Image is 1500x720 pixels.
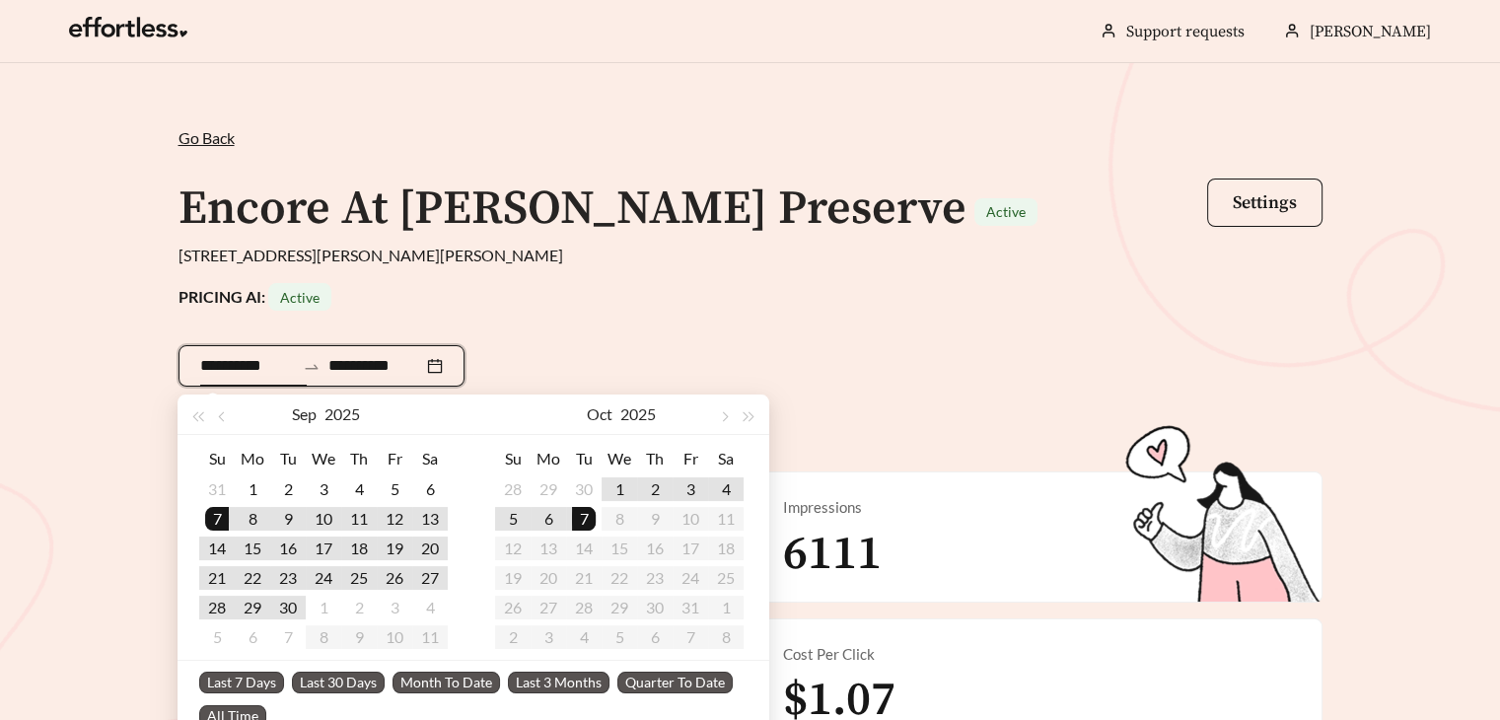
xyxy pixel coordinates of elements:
td: 2025-10-02 [341,593,377,622]
td: 2025-09-25 [341,563,377,593]
div: 12 [383,507,406,531]
span: Go Back [179,128,235,147]
h1: Encore At [PERSON_NAME] Preserve [179,180,966,239]
div: 29 [241,596,264,619]
div: 2 [643,477,667,501]
div: 24 [312,566,335,590]
th: Th [341,443,377,474]
div: 8 [241,507,264,531]
div: 21 [205,566,229,590]
td: 2025-09-10 [306,504,341,534]
div: 5 [383,477,406,501]
td: 2025-10-05 [495,504,531,534]
strong: PRICING AI: [179,287,331,306]
span: Quarter To Date [617,672,733,693]
td: 2025-09-21 [199,563,235,593]
th: Su [199,443,235,474]
span: Active [280,289,320,306]
div: 28 [205,596,229,619]
td: 2025-09-11 [341,504,377,534]
td: 2025-10-03 [377,593,412,622]
div: Cost Per Click [783,643,1298,666]
div: 14 [205,537,229,560]
div: [STREET_ADDRESS][PERSON_NAME][PERSON_NAME] [179,244,1322,267]
th: Tu [566,443,602,474]
td: 2025-09-26 [377,563,412,593]
td: 2025-09-23 [270,563,306,593]
span: Last 30 Days [292,672,385,693]
td: 2025-09-27 [412,563,448,593]
div: 30 [572,477,596,501]
td: 2025-09-30 [270,593,306,622]
td: 2025-09-06 [412,474,448,504]
div: 2 [276,477,300,501]
td: 2025-09-24 [306,563,341,593]
td: 2025-10-04 [412,593,448,622]
div: 4 [347,477,371,501]
div: 6 [418,477,442,501]
td: 2025-09-12 [377,504,412,534]
td: 2025-10-06 [531,504,566,534]
th: Fr [673,443,708,474]
th: Fr [377,443,412,474]
div: 5 [205,625,229,649]
td: 2025-09-02 [270,474,306,504]
div: 1 [607,477,631,501]
button: 2025 [324,395,360,434]
div: 5 [501,507,525,531]
td: 2025-09-03 [306,474,341,504]
td: 2025-09-07 [199,504,235,534]
td: 2025-09-18 [341,534,377,563]
div: 15 [241,537,264,560]
div: 9 [276,507,300,531]
div: 1 [241,477,264,501]
div: 28 [501,477,525,501]
div: 3 [679,477,702,501]
div: 6 [536,507,560,531]
td: 2025-09-17 [306,534,341,563]
button: Oct [587,395,612,434]
td: 2025-10-01 [306,593,341,622]
td: 2025-09-20 [412,534,448,563]
div: 25 [347,566,371,590]
td: 2025-10-01 [602,474,637,504]
td: 2025-09-15 [235,534,270,563]
div: 7 [276,625,300,649]
div: 17 [312,537,335,560]
th: Sa [708,443,744,474]
span: Active [986,203,1026,220]
div: 26 [383,566,406,590]
th: Sa [412,443,448,474]
td: 2025-09-13 [412,504,448,534]
th: Th [637,443,673,474]
span: Settings [1233,191,1297,214]
div: 29 [536,477,560,501]
td: 2025-09-08 [235,504,270,534]
td: 2025-10-02 [637,474,673,504]
button: Settings [1207,179,1322,227]
a: Support requests [1126,22,1245,41]
th: Mo [531,443,566,474]
div: 10 [312,507,335,531]
div: 1 [312,596,335,619]
button: Sep [292,395,317,434]
th: Mo [235,443,270,474]
td: 2025-09-28 [495,474,531,504]
th: Tu [270,443,306,474]
td: 2025-09-01 [235,474,270,504]
div: 3 [383,596,406,619]
div: 20 [418,537,442,560]
td: 2025-09-28 [199,593,235,622]
td: 2025-10-03 [673,474,708,504]
td: 2025-09-19 [377,534,412,563]
div: 6 [241,625,264,649]
span: Last 7 Days [199,672,284,693]
td: 2025-10-05 [199,622,235,652]
td: 2025-09-29 [235,593,270,622]
td: 2025-09-22 [235,563,270,593]
th: Su [495,443,531,474]
div: 13 [418,507,442,531]
div: 2 [347,596,371,619]
td: 2025-10-07 [566,504,602,534]
span: 6111 [783,525,882,584]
